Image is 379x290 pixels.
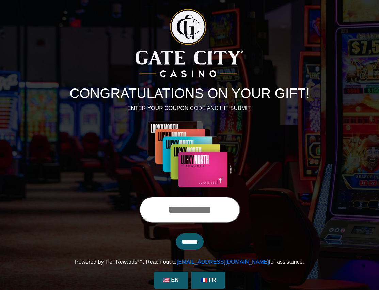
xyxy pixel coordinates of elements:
p: ENTER YOUR COUPON CODE AND HIT SUBMIT: [31,104,348,112]
div: Language Selection [152,272,227,289]
h1: CONGRATULATIONS ON YOUR GIFT! [31,85,348,101]
a: [EMAIL_ADDRESS][DOMAIN_NAME] [177,259,269,265]
img: Center Image [129,120,250,189]
a: 🇺🇸 EN [154,272,188,289]
a: 🇫🇷 FR [191,272,225,289]
img: Logo [136,9,243,77]
span: Powered by Tier Rewards™. Reach out to for assistance. [75,259,304,265]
